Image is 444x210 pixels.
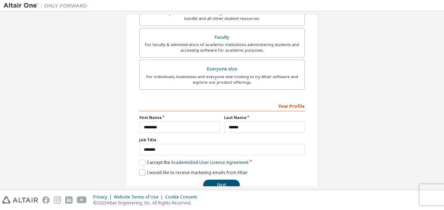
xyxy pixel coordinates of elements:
img: linkedin.svg [65,196,73,204]
p: © 2025 Altair Engineering, Inc. All Rights Reserved. [93,200,201,206]
label: I would like to receive marketing emails from Altair [139,170,248,175]
img: youtube.svg [77,196,87,204]
img: altair_logo.svg [2,196,38,204]
div: Everyone else [144,64,300,74]
img: Altair One [3,2,91,9]
div: Your Profile [139,100,305,111]
div: Faculty [144,32,300,42]
img: facebook.svg [42,196,50,204]
div: Cookie Consent [165,194,201,200]
a: Academic End-User License Agreement [171,159,249,165]
button: Next [203,180,240,190]
label: Last Name [224,115,305,120]
div: For faculty & administrators of academic institutions administering students and accessing softwa... [144,42,300,53]
div: For individuals, businesses and everyone else looking to try Altair software and explore our prod... [144,74,300,85]
img: instagram.svg [54,196,61,204]
label: I accept the [139,159,249,165]
div: Privacy [93,194,114,200]
div: Website Terms of Use [114,194,165,200]
label: First Name [139,115,220,120]
label: Job Title [139,137,305,143]
div: For currently enrolled students looking to access the free Altair Student Edition bundle and all ... [144,10,300,21]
